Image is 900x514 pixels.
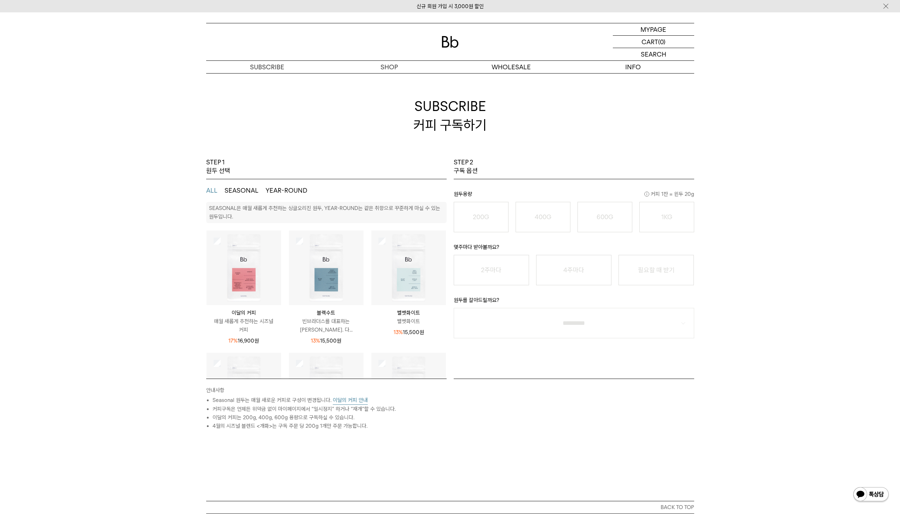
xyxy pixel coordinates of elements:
span: 커피 1잔 = 윈두 20g [644,190,694,198]
button: 200G [454,202,509,232]
p: SEARCH [641,48,666,60]
button: 필요할 때 받기 [619,255,694,285]
p: 16,900 [228,337,259,345]
p: 블랙수트 [289,309,364,317]
button: YEAR-ROUND [266,186,307,195]
a: SHOP [328,61,450,73]
p: 안내사항 [206,386,447,396]
a: CART (0) [613,36,694,48]
a: MYPAGE [613,23,694,36]
button: ALL [206,186,217,195]
span: 원 [254,338,259,344]
o: 400G [535,213,551,221]
img: 로고 [442,36,459,48]
img: 상품이미지 [207,353,281,427]
p: 벨벳화이트 [371,309,446,317]
button: 이달의 커피 안내 [333,396,368,405]
li: 4월의 시즈널 블렌드 <개화>는 구독 주문 당 200g 1개만 주문 가능합니다. [213,422,447,430]
a: 신규 회원 가입 시 3,000원 할인 [417,3,484,10]
img: 상품이미지 [207,230,281,305]
p: 원두용량 [454,190,694,202]
button: SEASONAL [225,186,259,195]
p: 몇주마다 받아볼까요? [454,243,694,255]
p: STEP 2 구독 옵션 [454,158,478,175]
img: 카카오톡 채널 1:1 채팅 버튼 [853,486,889,503]
p: 15,500 [311,337,341,345]
img: 상품이미지 [289,353,364,427]
p: 매월 새롭게 추천하는 시즈널 커피 [207,317,281,334]
h2: SUBSCRIBE 커피 구독하기 [206,73,694,158]
a: SUBSCRIBE [206,61,328,73]
span: 13% [394,329,403,335]
p: MYPAGE [640,23,666,35]
span: 13% [311,338,320,344]
p: 이달의 커피 [207,309,281,317]
button: 400G [516,202,570,232]
img: 상품이미지 [371,230,446,305]
p: CART [641,36,658,48]
span: 원 [337,338,341,344]
li: 커피구독은 언제든 위약금 없이 마이페이지에서 “일시정지” 하거나 “재개”할 수 있습니다. [213,405,447,413]
button: 600G [577,202,632,232]
o: 1KG [661,213,672,221]
button: 4주마다 [536,255,611,285]
o: 200G [473,213,489,221]
button: 2주마다 [454,255,529,285]
img: 상품이미지 [289,230,364,305]
li: 이달의 커피는 200g, 400g, 600g 용량으로 구독하실 수 있습니다. [213,413,447,422]
p: STEP 1 원두 선택 [206,158,230,175]
p: 원두를 갈아드릴까요? [454,296,694,308]
p: 빈브라더스를 대표하는 [PERSON_NAME]. 다... [289,317,364,334]
p: (0) [658,36,666,48]
button: 1KG [639,202,694,232]
p: 벨벳화이트 [371,317,446,326]
li: Seasonal 원두는 매월 새로운 커피로 구성이 변경됩니다. [213,396,447,405]
p: WHOLESALE [450,61,572,73]
p: INFO [572,61,694,73]
span: 17% [228,338,238,344]
p: SEASONAL은 매월 새롭게 추천하는 싱글오리진 원두, YEAR-ROUND는 같은 취향으로 꾸준하게 마실 수 있는 원두입니다. [209,205,440,220]
span: 원 [419,329,424,335]
o: 600G [597,213,613,221]
button: BACK TO TOP [206,501,694,514]
img: 상품이미지 [371,353,446,427]
p: 15,500 [394,328,424,337]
